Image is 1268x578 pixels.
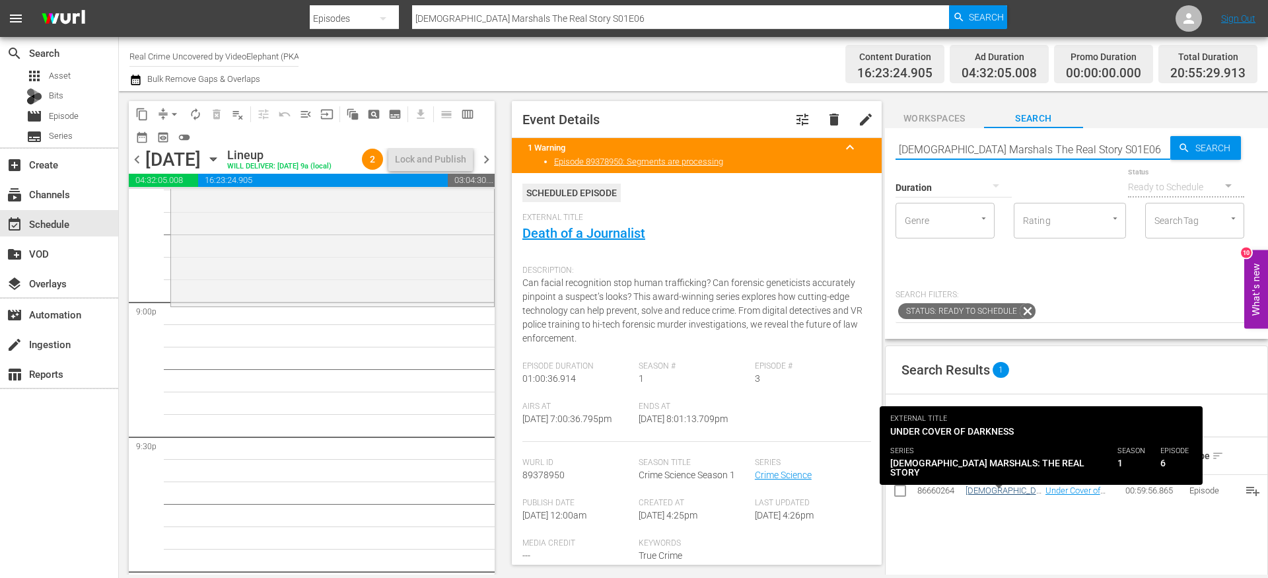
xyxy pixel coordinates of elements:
[448,174,495,187] span: 03:04:30.087
[522,414,612,424] span: [DATE] 7:00:36.795pm
[639,470,735,480] span: Crime Science Season 1
[461,108,474,121] span: calendar_view_week_outlined
[1190,136,1241,160] span: Search
[993,362,1009,378] span: 1
[362,154,383,164] span: 2
[299,108,312,121] span: menu_open
[755,361,864,372] span: Episode #
[522,225,645,241] a: Death of a Journalist
[145,74,260,84] span: Bulk Remove Gaps & Overlaps
[842,139,858,155] span: keyboard_arrow_up
[49,129,73,143] span: Series
[522,277,863,343] span: Can facial recognition stop human trafficking? Can forensic geneticists accurately pinpoint a sus...
[901,362,990,378] span: Search Results
[131,104,153,125] span: Copy Lineup
[984,110,1083,127] span: Search
[1189,448,1234,464] div: Type
[32,3,95,34] img: ans4CAIJ8jUAAAAAAAAAAAAAAAAAAAAAAAAgQb4GAAAAAAAAAAAAAAAAAAAAAAAAJMjXAAAAAAAAAAAAAAAAAAAAAAAAgAT5G...
[898,303,1020,319] span: Status: Ready to Schedule
[457,104,478,125] span: Week Calendar View
[755,498,864,509] span: Last Updated
[554,157,723,166] a: Episode 89378950: Segments are processing
[1109,212,1121,225] button: Open
[1128,168,1244,205] div: Ready to Schedule
[7,217,22,233] span: Schedule
[969,5,1004,29] span: Search
[178,131,191,144] span: toggle_off
[966,448,1041,464] div: Internal Title
[198,174,448,187] span: 16:23:24.905
[227,148,332,163] div: Lineup
[755,373,760,384] span: 3
[522,373,576,384] span: 01:00:36.914
[346,108,359,121] span: auto_awesome_motion_outlined
[135,131,149,144] span: date_range_outlined
[189,108,202,121] span: autorenew_outlined
[1241,247,1251,258] div: 10
[7,246,22,262] span: VOD
[639,361,748,372] span: Season #
[885,110,984,127] span: Workspaces
[129,151,145,168] span: chevron_left
[1245,483,1261,499] span: playlist_add
[320,108,334,121] span: input
[49,89,63,102] span: Bits
[1227,212,1240,225] button: Open
[639,458,748,468] span: Season Title
[522,361,632,372] span: Episode Duration
[248,101,274,127] span: Customize Events
[639,538,748,549] span: Keywords
[639,498,748,509] span: Created At
[639,510,697,521] span: [DATE] 4:25pm
[367,108,380,121] span: pageview_outlined
[431,101,457,127] span: Day Calendar View
[227,163,332,171] div: WILL DELIVER: [DATE] 9a (local)
[794,112,810,127] span: Customize Event
[522,498,632,509] span: Publish Date
[1045,448,1121,464] div: External Title
[857,66,933,81] span: 16:23:24.905
[153,104,185,125] span: Remove Gaps & Overlaps
[157,108,170,121] span: compress
[818,104,850,135] button: delete
[49,69,71,83] span: Asset
[7,187,22,203] span: Channels
[231,108,244,121] span: playlist_remove_outlined
[977,212,990,225] button: Open
[755,470,812,480] a: Crime Science
[478,151,495,168] span: chevron_right
[49,110,79,123] span: Episode
[850,104,882,135] button: edit
[858,112,874,127] span: edit
[826,112,842,127] span: delete
[363,104,384,125] span: Create Search Block
[639,414,728,424] span: [DATE] 8:01:13.709pm
[388,147,473,171] button: Lock and Publish
[8,11,24,26] span: menu
[1164,450,1176,462] span: sort
[1170,48,1246,66] div: Total Duration
[528,143,834,153] title: 1 Warning
[522,538,632,549] span: Media Credit
[145,149,201,170] div: [DATE]
[522,470,565,480] span: 89378950
[388,108,402,121] span: subtitles_outlined
[337,101,363,127] span: Refresh All Search Blocks
[639,550,682,561] span: True Crime
[384,104,405,125] span: Create Series Block
[1221,13,1255,24] a: Sign Out
[7,337,22,353] span: Ingestion
[206,104,227,125] span: Select an event to delete
[522,550,530,561] span: ---
[522,510,586,521] span: [DATE] 12:00am
[157,131,170,144] span: preview_outlined
[274,104,295,125] span: Revert to Primary Episode
[405,101,431,127] span: Download as CSV
[26,68,42,84] span: Asset
[1066,48,1141,66] div: Promo Duration
[7,46,22,61] span: Search
[1170,66,1246,81] span: 20:55:29.913
[522,112,600,127] span: Event Details
[395,147,466,171] div: Lock and Publish
[1022,450,1034,462] span: sort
